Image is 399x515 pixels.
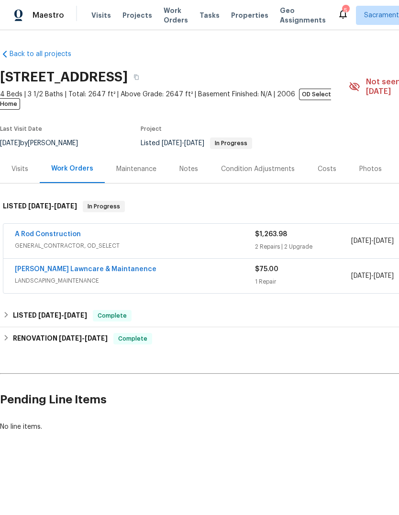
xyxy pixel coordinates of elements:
[141,140,252,147] span: Listed
[11,164,28,174] div: Visits
[351,273,371,279] span: [DATE]
[51,164,93,173] div: Work Orders
[255,266,278,273] span: $75.00
[38,312,61,319] span: [DATE]
[141,126,162,132] span: Project
[33,11,64,20] span: Maestro
[91,11,111,20] span: Visits
[15,241,255,251] span: GENERAL_CONTRACTOR, OD_SELECT
[13,310,87,321] h6: LISTED
[199,12,220,19] span: Tasks
[318,164,336,174] div: Costs
[221,164,295,174] div: Condition Adjustments
[114,334,151,343] span: Complete
[162,140,182,147] span: [DATE]
[374,273,394,279] span: [DATE]
[164,6,188,25] span: Work Orders
[59,335,82,342] span: [DATE]
[211,140,251,146] span: In Progress
[15,231,81,238] a: A Rod Construction
[280,6,326,25] span: Geo Assignments
[179,164,198,174] div: Notes
[374,238,394,244] span: [DATE]
[15,266,156,273] a: [PERSON_NAME] Lawncare & Maintanence
[359,164,382,174] div: Photos
[128,69,145,86] button: Copy Address
[28,203,77,209] span: -
[85,335,108,342] span: [DATE]
[28,203,51,209] span: [DATE]
[351,271,394,281] span: -
[54,203,77,209] span: [DATE]
[13,333,108,344] h6: RENOVATION
[162,140,204,147] span: -
[351,238,371,244] span: [DATE]
[84,202,124,211] span: In Progress
[59,335,108,342] span: -
[94,311,131,320] span: Complete
[184,140,204,147] span: [DATE]
[255,277,351,286] div: 1 Repair
[15,276,255,286] span: LANDSCAPING_MAINTENANCE
[351,236,394,246] span: -
[342,6,349,15] div: 5
[231,11,268,20] span: Properties
[116,164,156,174] div: Maintenance
[38,312,87,319] span: -
[3,201,77,212] h6: LISTED
[255,231,287,238] span: $1,263.98
[122,11,152,20] span: Projects
[64,312,87,319] span: [DATE]
[255,242,351,252] div: 2 Repairs | 2 Upgrade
